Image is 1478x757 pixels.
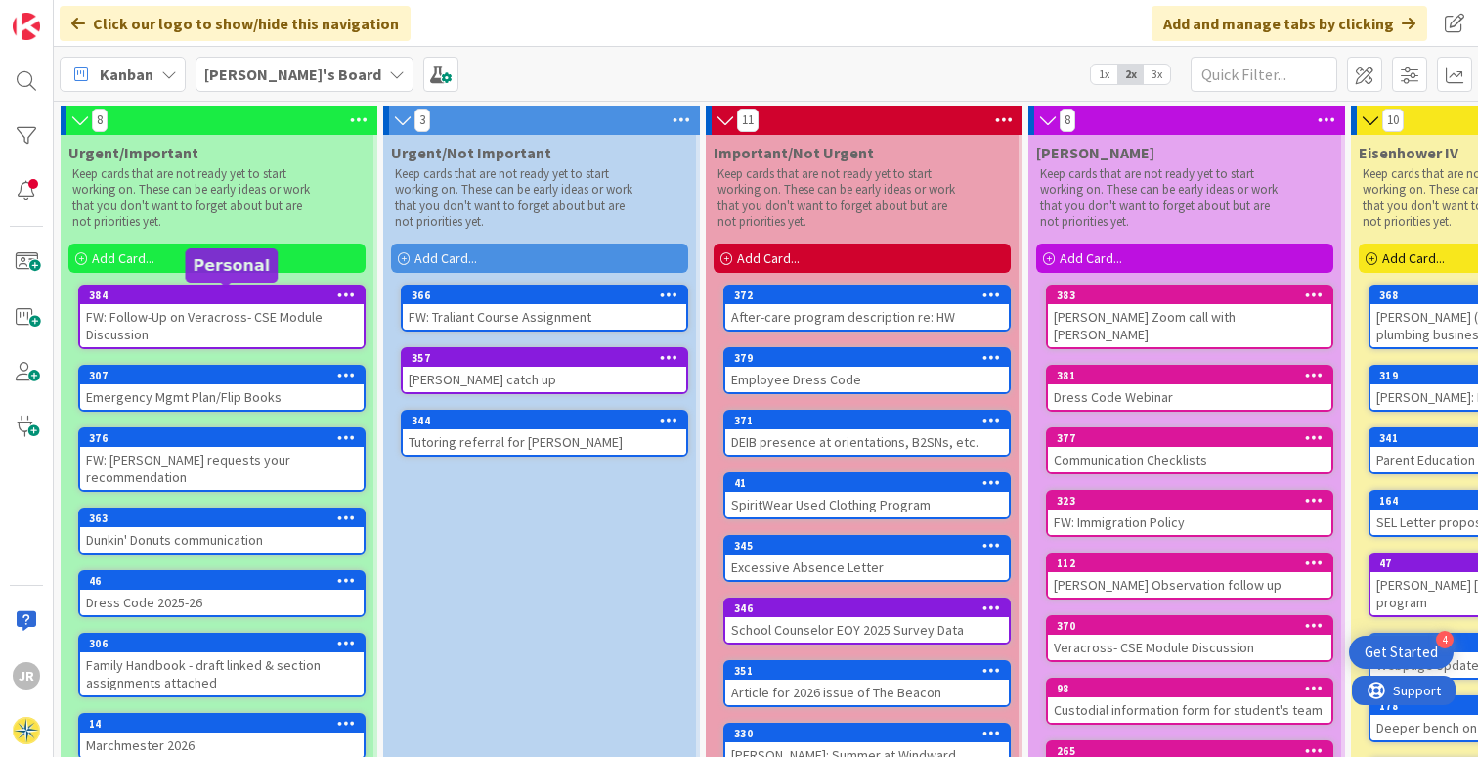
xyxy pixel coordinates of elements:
div: School Counselor EOY 2025 Survey Data [725,617,1009,643]
img: avatar [13,717,40,744]
p: Keep cards that are not ready yet to start working on. These can be early ideas or work that you ... [1040,166,1282,230]
span: Add Card... [737,249,800,267]
div: 370Veracross- CSE Module Discussion [1048,617,1331,660]
div: 366 [403,287,686,304]
span: 8 [92,109,108,132]
div: SpiritWear Used Clothing Program [725,492,1009,517]
div: 14 [80,715,364,733]
div: 46Dress Code 2025-26 [80,572,364,615]
div: 307 [89,369,364,382]
span: 10 [1382,109,1404,132]
span: Urgent/Important [68,143,198,162]
div: 330 [725,725,1009,742]
div: 323 [1057,494,1331,508]
div: 351Article for 2026 issue of The Beacon [725,662,1009,705]
div: After-care program description re: HW [725,304,1009,330]
div: 384 [80,287,364,304]
div: 384FW: Follow-Up on Veracross- CSE Module Discussion [80,287,364,347]
span: 2x [1117,65,1144,84]
span: Add Card... [1060,249,1122,267]
div: 376 [89,431,364,445]
div: 98 [1048,680,1331,697]
div: 307 [80,367,364,384]
div: 379Employee Dress Code [725,349,1009,392]
div: 370 [1057,619,1331,633]
div: 351 [734,664,1009,678]
div: 344 [403,412,686,429]
div: Add and manage tabs by clicking [1152,6,1427,41]
p: Keep cards that are not ready yet to start working on. These can be early ideas or work that you ... [395,166,637,230]
div: Dress Code Webinar [1048,384,1331,410]
span: 8 [1060,109,1075,132]
div: Communication Checklists [1048,447,1331,472]
div: 363 [89,512,364,525]
div: Tutoring referral for [PERSON_NAME] [403,429,686,455]
div: [PERSON_NAME] catch up [403,367,686,392]
div: 379 [725,349,1009,367]
div: 4 [1436,631,1454,648]
div: 112 [1057,557,1331,570]
div: 371 [734,414,1009,427]
div: 377 [1057,431,1331,445]
div: 14 [89,717,364,731]
div: 346 [725,600,1009,617]
div: Get Started [1365,643,1438,662]
div: Open Get Started checklist, remaining modules: 4 [1349,636,1454,669]
div: 377Communication Checklists [1048,429,1331,472]
div: 307Emergency Mgmt Plan/Flip Books [80,367,364,410]
div: 372 [725,287,1009,304]
div: JR [13,662,40,690]
div: 381 [1057,369,1331,382]
div: Dress Code 2025-26 [80,590,364,615]
div: [PERSON_NAME] Zoom call with [PERSON_NAME] [1048,304,1331,347]
div: 366FW: Traliant Course Assignment [403,287,686,330]
input: Quick Filter... [1191,57,1337,92]
div: 344 [412,414,686,427]
div: 344Tutoring referral for [PERSON_NAME] [403,412,686,455]
div: [PERSON_NAME] Observation follow up [1048,572,1331,598]
div: 370 [1048,617,1331,635]
div: FW: Follow-Up on Veracross- CSE Module Discussion [80,304,364,347]
div: 346School Counselor EOY 2025 Survey Data [725,600,1009,643]
div: Family Handbook - draft linked & section assignments attached [80,652,364,695]
div: 112[PERSON_NAME] Observation follow up [1048,555,1331,598]
span: Add Card... [92,249,154,267]
div: 363Dunkin' Donuts communication [80,510,364,553]
div: 46 [89,574,364,588]
div: 357 [403,349,686,367]
div: 357 [412,351,686,365]
div: 371DEIB presence at orientations, B2SNs, etc. [725,412,1009,455]
div: 372 [734,289,1009,302]
div: 346 [734,601,1009,615]
div: Click our logo to show/hide this navigation [60,6,411,41]
span: Urgent/Not Important [391,143,551,162]
div: Custodial information form for student's team [1048,697,1331,723]
span: Support [41,3,89,26]
div: 330 [734,727,1009,740]
div: 363 [80,510,364,527]
div: Article for 2026 issue of The Beacon [725,680,1009,705]
div: DEIB presence at orientations, B2SNs, etc. [725,429,1009,455]
div: 366 [412,289,686,302]
div: 306Family Handbook - draft linked & section assignments attached [80,635,364,695]
div: 98 [1057,682,1331,695]
div: 357[PERSON_NAME] catch up [403,349,686,392]
div: Dunkin' Donuts communication [80,527,364,553]
div: 41SpiritWear Used Clothing Program [725,474,1009,517]
div: 383[PERSON_NAME] Zoom call with [PERSON_NAME] [1048,287,1331,347]
div: 383 [1057,289,1331,302]
div: 372After-care program description re: HW [725,287,1009,330]
div: Emergency Mgmt Plan/Flip Books [80,384,364,410]
div: 351 [725,662,1009,680]
div: 345Excessive Absence Letter [725,537,1009,580]
span: 1x [1091,65,1117,84]
div: 383 [1048,287,1331,304]
span: Important/Not Urgent [714,143,874,162]
h5: Personal [194,256,271,275]
div: 323 [1048,492,1331,510]
p: Keep cards that are not ready yet to start working on. These can be early ideas or work that you ... [72,166,315,230]
div: 376 [80,429,364,447]
div: 376FW: [PERSON_NAME] requests your recommendation [80,429,364,490]
p: Keep cards that are not ready yet to start working on. These can be early ideas or work that you ... [717,166,960,230]
div: 377 [1048,429,1331,447]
